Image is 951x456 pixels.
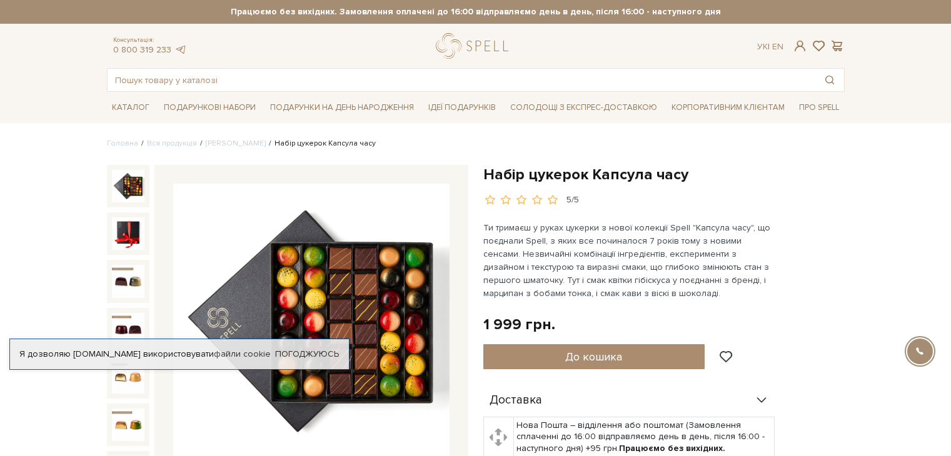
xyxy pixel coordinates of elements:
img: Набір цукерок Капсула часу [112,313,144,345]
span: До кошика [565,350,622,364]
a: Головна [107,139,138,148]
strong: Працюємо без вихідних. Замовлення оплачені до 16:00 відправляємо день в день, після 16:00 - насту... [107,6,845,17]
a: файли cookie [214,349,271,359]
span: Консультація: [113,36,187,44]
div: Ук [757,41,783,52]
img: Набір цукерок Капсула часу [112,217,144,250]
a: Корпоративним клієнтам [667,98,790,117]
div: 5/5 [566,194,579,206]
b: Працюємо без вихідних. [619,443,725,454]
a: [PERSON_NAME] [206,139,266,148]
h1: Набір цукерок Капсула часу [483,165,845,184]
button: До кошика [483,344,705,369]
a: Солодощі з експрес-доставкою [505,97,662,118]
a: Погоджуюсь [275,349,339,360]
img: Набір цукерок Капсула часу [112,265,144,297]
a: Ідеї подарунків [423,98,501,117]
a: 0 800 319 233 [113,44,171,55]
input: Пошук товару у каталозі [108,69,815,91]
li: Набір цукерок Капсула часу [266,138,376,149]
a: Подарункові набори [159,98,261,117]
a: En [772,41,783,52]
a: Вся продукція [147,139,197,148]
img: Набір цукерок Капсула часу [112,170,144,202]
a: Каталог [107,98,154,117]
span: | [768,41,770,52]
button: Пошук товару у каталозі [815,69,844,91]
div: Я дозволяю [DOMAIN_NAME] використовувати [10,349,349,360]
p: Ти тримаєш у руках цукерки з нової колекції Spell "Капсула часу", що поєднали Spell, з яких все п... [483,221,777,300]
span: Доставка [490,395,542,406]
a: logo [436,33,514,59]
img: Набір цукерок Капсула часу [112,409,144,441]
div: 1 999 грн. [483,315,555,334]
a: telegram [174,44,187,55]
img: Набір цукерок Капсула часу [112,360,144,393]
a: Подарунки на День народження [265,98,419,117]
a: Про Spell [794,98,844,117]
